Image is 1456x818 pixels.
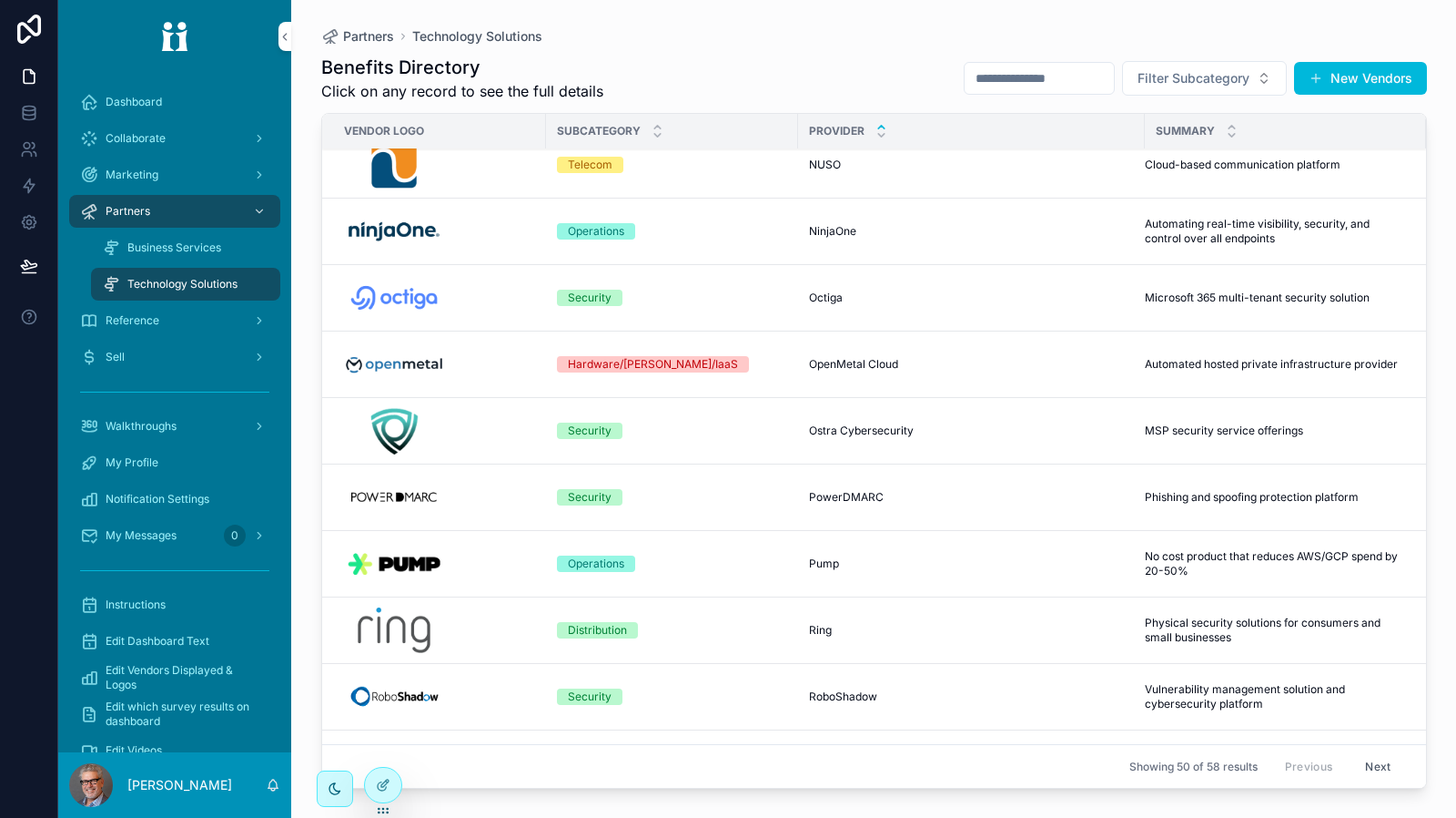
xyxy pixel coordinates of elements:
[1294,62,1427,95] button: New Vendors
[809,490,884,505] span: PowerDMARC
[69,698,280,731] a: Edit which survey results on dashboard
[69,195,280,228] a: Partners
[557,157,787,173] a: Telecom
[809,357,1134,372] a: OpenMetal Cloud
[106,700,262,729] span: Edit which survey results on dashboard
[344,671,535,722] a: ROBOSHADOW.png
[106,663,262,692] span: Edit Vendors Displayed & Logos
[1122,61,1287,96] button: Select Button
[1352,752,1403,781] button: Next
[809,224,856,239] span: NinjaOne
[1145,682,1404,711] a: Vulnerability management solution and cybersecurity platform
[568,622,627,639] div: Distribution
[106,204,150,219] span: Partners
[344,405,535,456] a: Ostra-Portal.png
[1137,69,1249,87] span: Filter Subcategory
[344,738,535,789] a: Rythmz-Portal.png
[568,556,624,572] div: Operations
[106,168,158,182] span: Marketing
[1129,760,1258,774] span: Showing 50 of 58 results
[557,622,787,639] a: Distribution
[106,743,162,758] span: Edit Videos
[1145,424,1404,438] a: MSP security service offerings
[344,605,535,656] a: Ring-Portal.png
[568,423,612,439] div: Security
[106,419,177,434] span: Walkthroughs
[69,158,280,191] a: Marketing
[1145,291,1404,305] a: Microsoft 365 multi-tenant security solution
[809,291,1134,305] a: Octiga
[69,588,280,621] a: Instructions
[1145,291,1370,305] span: Microsoft 365 multi-tenant security solution
[344,339,535,390] a: Openmetal-Portal.png
[344,538,535,589] a: pump1.png
[344,206,535,257] a: NINJAONE.png
[568,290,612,306] div: Security
[1145,158,1340,172] span: Cloud-based communication platform
[321,55,603,80] h1: Benefits Directory
[69,341,280,373] a: Sell
[344,272,444,323] img: octiga.png
[69,446,280,479] a: My Profile
[809,224,1134,239] a: NinjaOne
[1145,424,1303,438] span: MSP security service offerings
[1145,616,1404,645] a: Physical security solutions for consumers and small businesses
[568,223,624,240] div: Operations
[568,356,738,373] div: Hardware/[PERSON_NAME]/IaaS
[106,350,125,364] span: Sell
[809,158,841,172] span: NUSO
[106,598,166,612] span: Instructions
[344,472,535,523] a: PowerDmarc-Portal.png
[809,623,832,638] span: Ring
[809,690,1134,704] a: RoboShadow
[224,525,246,547] div: 0
[568,489,612,506] div: Security
[321,27,394,46] a: Partners
[809,158,1134,172] a: NUSO
[69,661,280,694] a: Edit Vendors Displayed & Logos
[557,489,787,506] a: Security
[1145,357,1398,372] span: Automated hosted private infrastructure provider
[344,605,445,656] img: Ring-Portal.png
[1145,357,1404,372] a: Automated hosted private infrastructure provider
[809,623,1134,638] a: Ring
[344,124,424,138] span: Vendor Logo
[557,423,787,439] a: Security
[1145,217,1404,246] a: Automating real-time visibility, security, and control over all endpoints
[69,122,280,155] a: Collaborate
[127,277,238,291] span: Technology Solutions
[1145,490,1404,505] a: Phishing and spoofing protection platform
[1156,124,1215,138] span: Summary
[344,272,535,323] a: octiga.png
[1145,158,1404,172] a: Cloud-based communication platform
[809,490,1134,505] a: PowerDMARC
[106,528,177,543] span: My Messages
[106,95,162,109] span: Dashboard
[568,689,612,705] div: Security
[69,483,280,516] a: Notification Settings
[149,22,200,51] img: App logo
[557,124,641,138] span: Subcategory
[344,472,445,523] img: PowerDmarc-Portal.png
[58,73,291,752] div: scrollable content
[106,313,159,328] span: Reference
[344,206,445,257] img: NINJAONE.png
[321,80,603,102] span: Click on any record to see the full details
[344,339,445,390] img: Openmetal-Portal.png
[1145,490,1359,505] span: Phishing and spoofing protection platform
[91,268,280,301] a: Technology Solutions
[809,291,843,305] span: Octiga
[69,304,280,337] a: Reference
[1145,549,1404,578] a: No cost product that reduces AWS/GCP spend by 20-50%
[106,131,166,146] span: Collaborate
[568,157,612,173] div: Telecom
[69,625,280,658] a: Edit Dashboard Text
[412,27,542,46] a: Technology Solutions
[809,690,877,704] span: RoboShadow
[127,240,221,255] span: Business Services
